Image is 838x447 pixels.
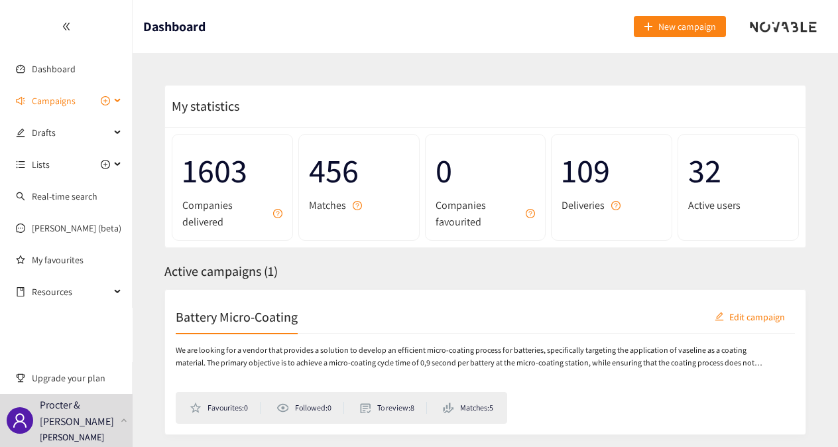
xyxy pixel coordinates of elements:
span: 109 [562,145,662,197]
span: question-circle [353,201,362,210]
span: trophy [16,373,25,383]
span: question-circle [611,201,621,210]
span: Drafts [32,119,110,146]
li: Matches: 5 [443,402,493,414]
span: 32 [688,145,788,197]
span: question-circle [526,209,535,218]
span: Lists [32,151,50,178]
li: Followed: 0 [276,402,344,414]
span: unordered-list [16,160,25,169]
p: We are looking for a vendor that provides a solution to develop an efficient micro-coating proces... [176,344,765,369]
span: My statistics [165,97,239,115]
li: To review: 8 [360,402,427,414]
iframe: Chat Widget [772,383,838,447]
span: plus-circle [101,160,110,169]
h2: Battery Micro-Coating [176,307,298,326]
span: 0 [436,145,536,197]
a: Real-time search [32,190,97,202]
span: Active users [688,197,741,214]
span: Companies delivered [182,197,267,230]
span: question-circle [273,209,282,218]
span: book [16,287,25,296]
span: Campaigns [32,88,76,114]
span: 1603 [182,145,282,197]
span: 456 [309,145,409,197]
button: plusNew campaign [634,16,726,37]
span: plus [644,22,653,32]
span: Edit campaign [729,309,785,324]
span: user [12,413,28,428]
li: Favourites: 0 [190,402,261,414]
span: Deliveries [562,197,605,214]
span: Upgrade your plan [32,365,122,391]
span: Resources [32,279,110,305]
span: Companies favourited [436,197,520,230]
span: Matches [309,197,346,214]
span: edit [16,128,25,137]
p: Procter & [PERSON_NAME] [40,397,115,430]
span: sound [16,96,25,105]
span: edit [715,312,724,322]
a: [PERSON_NAME] (beta) [32,222,121,234]
span: Active campaigns ( 1 ) [164,263,278,280]
span: New campaign [658,19,716,34]
a: Dashboard [32,63,76,75]
a: My favourites [32,247,122,273]
span: plus-circle [101,96,110,105]
span: double-left [62,22,71,31]
a: Battery Micro-CoatingeditEdit campaignWe are looking for a vendor that provides a solution to dev... [164,289,806,435]
button: editEdit campaign [705,306,795,327]
p: [PERSON_NAME] [40,430,104,444]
